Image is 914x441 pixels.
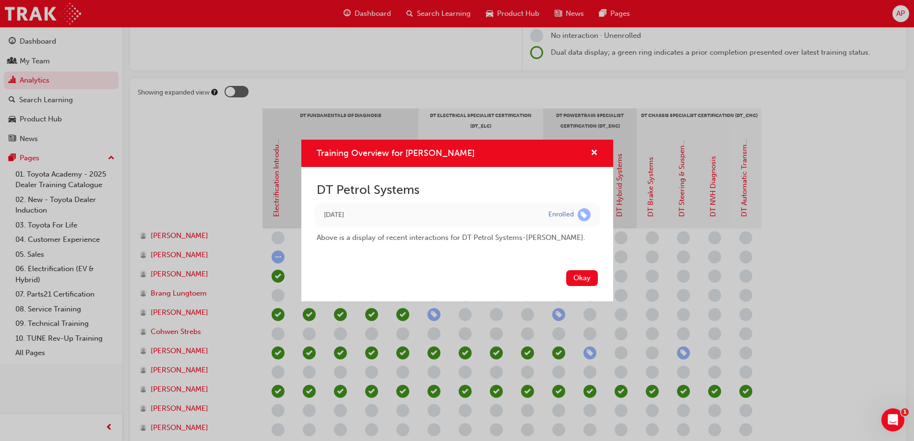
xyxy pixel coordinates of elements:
[566,270,598,286] button: Okay
[901,408,909,416] span: 1
[591,149,598,158] span: cross-icon
[317,182,598,198] h2: DT Petrol Systems
[591,147,598,159] button: cross-icon
[578,208,591,221] span: learningRecordVerb_ENROLL-icon
[324,210,534,221] div: Wed Sep 24 2025 12:24:16 GMT+1000 (Australian Eastern Standard Time)
[301,140,613,301] div: Training Overview for Bilal Ahmed
[881,408,904,431] iframe: Intercom live chat
[548,210,574,219] div: Enrolled
[317,148,475,158] span: Training Overview for [PERSON_NAME]
[317,225,598,243] div: Above is a display of recent interactions for DT Petrol Systems - [PERSON_NAME] .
